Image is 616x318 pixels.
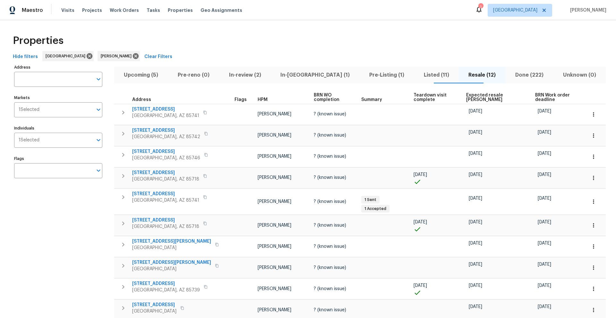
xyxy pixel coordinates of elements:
[98,51,140,61] div: [PERSON_NAME]
[314,175,346,180] span: ? (known issue)
[414,93,455,102] span: Teardown visit complete
[314,308,346,312] span: ? (known issue)
[172,71,216,79] span: Pre-reno (0)
[132,308,176,314] span: [GEOGRAPHIC_DATA]
[132,113,199,119] span: [GEOGRAPHIC_DATA], AZ 85741
[132,238,211,245] span: [STREET_ADDRESS][PERSON_NAME]
[557,71,602,79] span: Unknown (0)
[201,7,242,13] span: Geo Assignments
[132,155,200,161] span: [GEOGRAPHIC_DATA], AZ 85746
[10,51,40,63] button: Hide filters
[469,196,482,201] span: [DATE]
[538,130,551,135] span: [DATE]
[314,93,350,102] span: BRN WO completion
[258,112,291,116] span: [PERSON_NAME]
[132,266,211,272] span: [GEOGRAPHIC_DATA]
[538,196,551,201] span: [DATE]
[46,53,88,59] span: [GEOGRAPHIC_DATA]
[478,4,483,10] div: 1
[258,287,291,291] span: [PERSON_NAME]
[314,154,346,159] span: ? (known issue)
[463,71,502,79] span: Resale (12)
[132,223,199,230] span: [GEOGRAPHIC_DATA], AZ 85718
[568,7,606,13] span: [PERSON_NAME]
[469,283,482,288] span: [DATE]
[14,157,102,161] label: Flags
[82,7,102,13] span: Projects
[538,305,551,309] span: [DATE]
[314,244,346,249] span: ? (known issue)
[469,109,482,113] span: [DATE]
[258,308,291,312] span: [PERSON_NAME]
[314,133,346,138] span: ? (known issue)
[509,71,550,79] span: Done (222)
[61,7,74,13] span: Visits
[314,112,346,116] span: ? (known issue)
[258,199,291,204] span: [PERSON_NAME]
[132,191,199,197] span: [STREET_ADDRESS]
[314,265,346,270] span: ? (known issue)
[132,217,199,223] span: [STREET_ADDRESS]
[418,71,455,79] span: Listed (11)
[132,287,200,293] span: [GEOGRAPHIC_DATA], AZ 85739
[538,241,551,246] span: [DATE]
[94,105,103,114] button: Open
[14,65,102,69] label: Address
[466,93,524,102] span: Expected resale [PERSON_NAME]
[144,53,172,61] span: Clear Filters
[132,134,200,140] span: [GEOGRAPHIC_DATA], AZ 85742
[314,223,346,228] span: ? (known issue)
[538,283,551,288] span: [DATE]
[132,245,211,251] span: [GEOGRAPHIC_DATA]
[493,7,537,13] span: [GEOGRAPHIC_DATA]
[258,175,291,180] span: [PERSON_NAME]
[414,283,427,288] span: [DATE]
[361,97,382,102] span: Summary
[132,97,151,102] span: Address
[132,148,200,155] span: [STREET_ADDRESS]
[469,241,482,246] span: [DATE]
[469,305,482,309] span: [DATE]
[132,106,199,113] span: [STREET_ADDRESS]
[14,96,102,100] label: Markets
[19,107,39,113] span: 1 Selected
[132,280,200,287] span: [STREET_ADDRESS]
[538,262,551,267] span: [DATE]
[258,154,291,159] span: [PERSON_NAME]
[132,259,211,266] span: [STREET_ADDRESS][PERSON_NAME]
[132,170,199,176] span: [STREET_ADDRESS]
[414,220,427,224] span: [DATE]
[364,71,410,79] span: Pre-Listing (1)
[275,71,356,79] span: In-[GEOGRAPHIC_DATA] (1)
[110,7,139,13] span: Work Orders
[258,97,268,102] span: HPM
[469,262,482,267] span: [DATE]
[118,71,164,79] span: Upcoming (5)
[362,197,379,203] span: 1 Sent
[469,151,482,156] span: [DATE]
[258,223,291,228] span: [PERSON_NAME]
[94,136,103,145] button: Open
[42,51,94,61] div: [GEOGRAPHIC_DATA]
[132,302,176,308] span: [STREET_ADDRESS]
[132,127,200,134] span: [STREET_ADDRESS]
[414,172,427,177] span: [DATE]
[223,71,267,79] span: In-review (2)
[147,8,160,13] span: Tasks
[13,38,64,44] span: Properties
[314,287,346,291] span: ? (known issue)
[469,172,482,177] span: [DATE]
[132,176,199,182] span: [GEOGRAPHIC_DATA], AZ 85718
[168,7,193,13] span: Properties
[258,244,291,249] span: [PERSON_NAME]
[469,130,482,135] span: [DATE]
[14,126,102,130] label: Individuals
[538,151,551,156] span: [DATE]
[235,97,247,102] span: Flags
[362,206,389,212] span: 1 Accepted
[132,197,199,204] span: [GEOGRAPHIC_DATA], AZ 85741
[258,265,291,270] span: [PERSON_NAME]
[538,220,551,224] span: [DATE]
[94,75,103,84] button: Open
[94,166,103,175] button: Open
